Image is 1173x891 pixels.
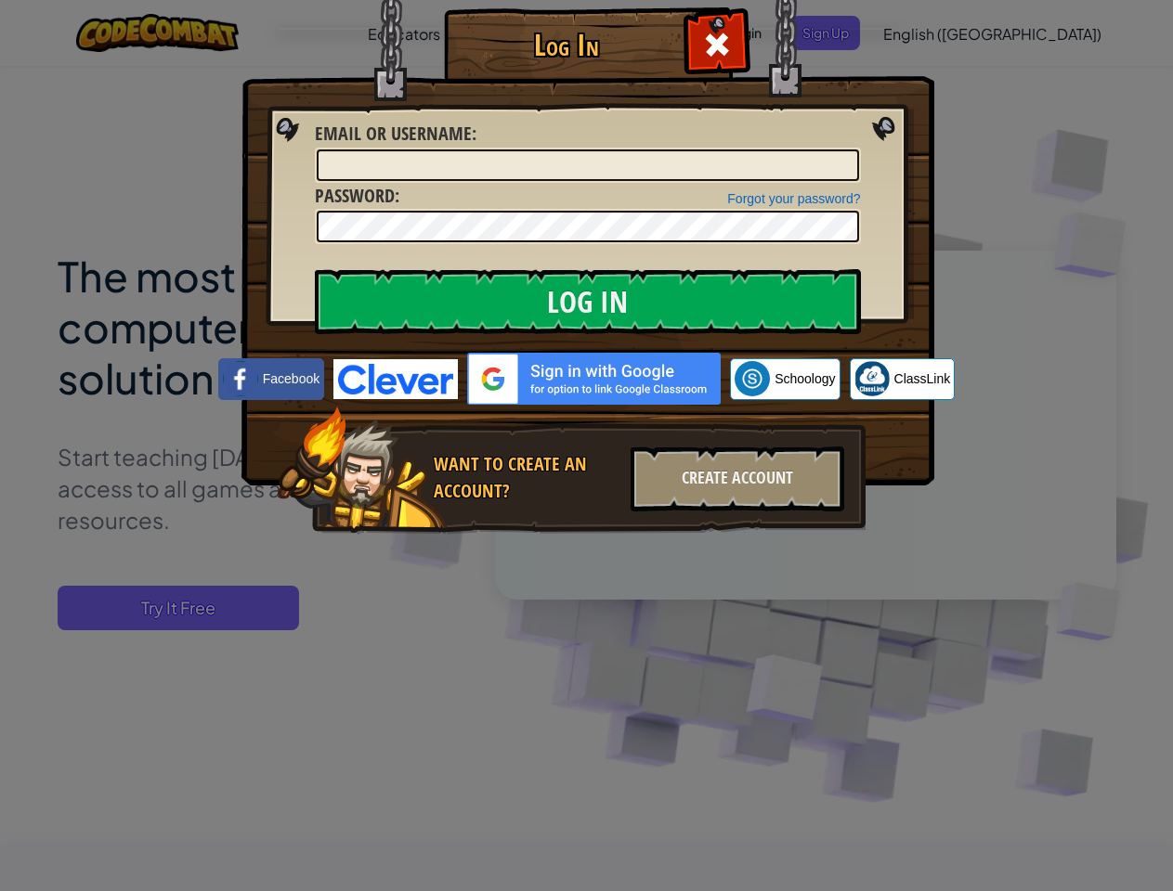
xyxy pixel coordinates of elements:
[315,121,472,146] span: Email or Username
[315,183,395,208] span: Password
[315,269,861,334] input: Log In
[775,369,835,388] span: Schoology
[854,361,890,396] img: classlink-logo-small.png
[333,359,458,399] img: clever-logo-blue.png
[315,121,476,148] label: :
[263,369,319,388] span: Facebook
[223,361,258,396] img: facebook_small.png
[434,451,619,504] div: Want to create an account?
[727,191,860,206] a: Forgot your password?
[631,446,844,511] div: Create Account
[735,361,770,396] img: schoology.png
[449,29,685,61] h1: Log In
[467,353,721,405] img: gplus_sso_button2.svg
[315,183,399,210] label: :
[894,369,951,388] span: ClassLink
